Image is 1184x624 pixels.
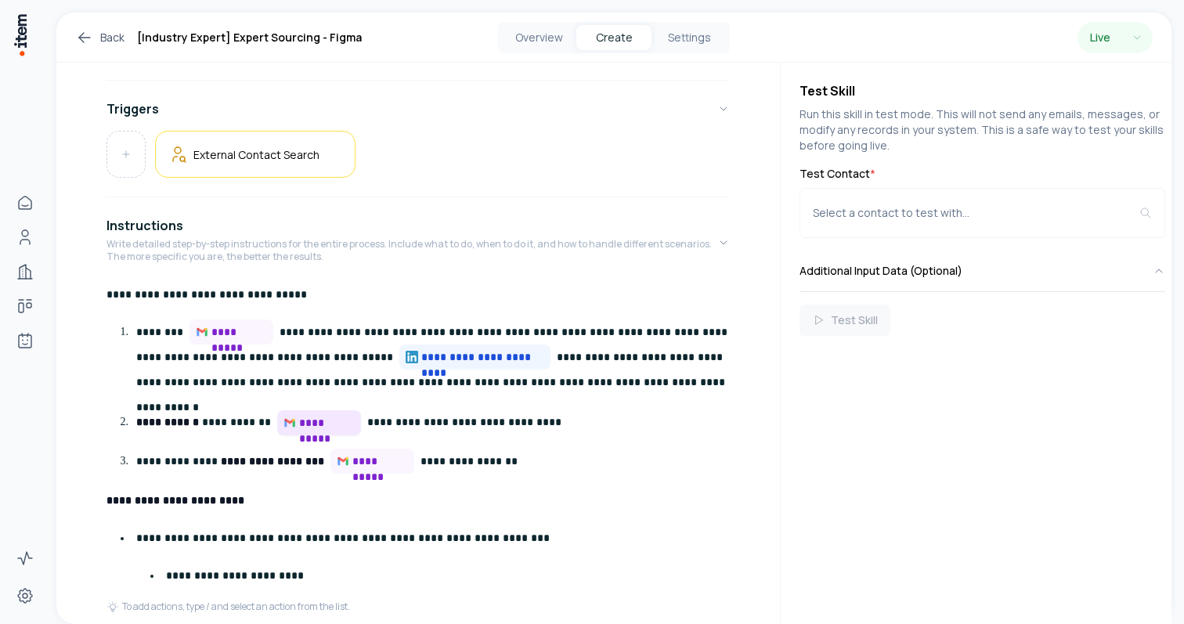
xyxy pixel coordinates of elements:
[106,238,717,263] p: Write detailed step-by-step instructions for the entire process. Include what to do, when to do i...
[137,28,362,47] h1: [Industry Expert] Expert Sourcing - Figma
[9,580,41,611] a: Settings
[106,99,159,118] h4: Triggers
[106,87,730,131] button: Triggers
[813,205,1139,221] div: Select a contact to test with...
[13,13,28,57] img: Item Brain Logo
[106,204,730,282] button: InstructionsWrite detailed step-by-step instructions for the entire process. Include what to do, ...
[106,216,183,235] h4: Instructions
[9,187,41,218] a: Home
[106,601,350,613] div: To add actions, type / and select an action from the list.
[652,25,727,50] button: Settings
[576,25,652,50] button: Create
[75,28,125,47] a: Back
[800,106,1165,153] p: Run this skill in test mode. This will not send any emails, messages, or modify any records in yo...
[9,543,41,574] a: Activity
[800,166,1165,182] label: Test Contact
[9,290,41,322] a: Deals
[9,325,41,356] a: Agents
[800,251,1165,291] button: Additional Input Data (Optional)
[9,222,41,253] a: People
[106,131,730,190] div: Triggers
[800,81,1165,100] h4: Test Skill
[193,147,319,162] h5: External Contact Search
[501,25,576,50] button: Overview
[9,256,41,287] a: Companies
